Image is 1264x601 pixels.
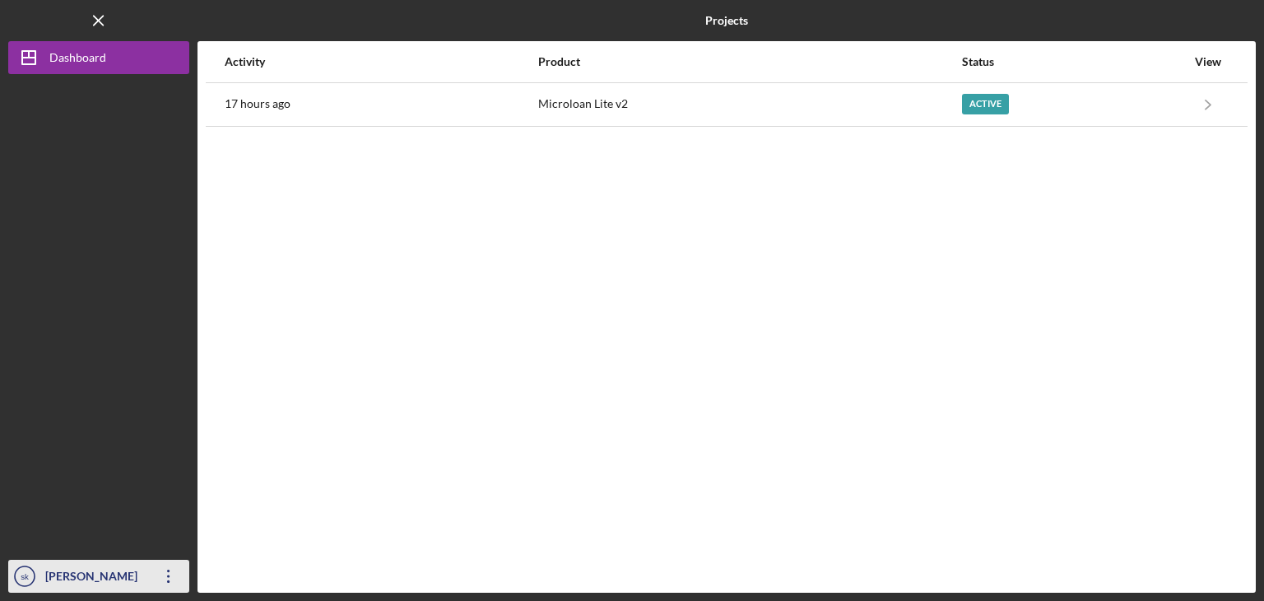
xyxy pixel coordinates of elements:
[962,94,1009,114] div: Active
[225,55,537,68] div: Activity
[49,41,106,78] div: Dashboard
[705,14,748,27] b: Projects
[41,560,148,597] div: [PERSON_NAME]
[538,84,960,125] div: Microloan Lite v2
[962,55,1186,68] div: Status
[8,560,189,593] button: sk[PERSON_NAME]
[21,572,29,581] text: sk
[8,41,189,74] button: Dashboard
[538,55,960,68] div: Product
[225,97,290,110] time: 2025-08-21 14:22
[1187,55,1229,68] div: View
